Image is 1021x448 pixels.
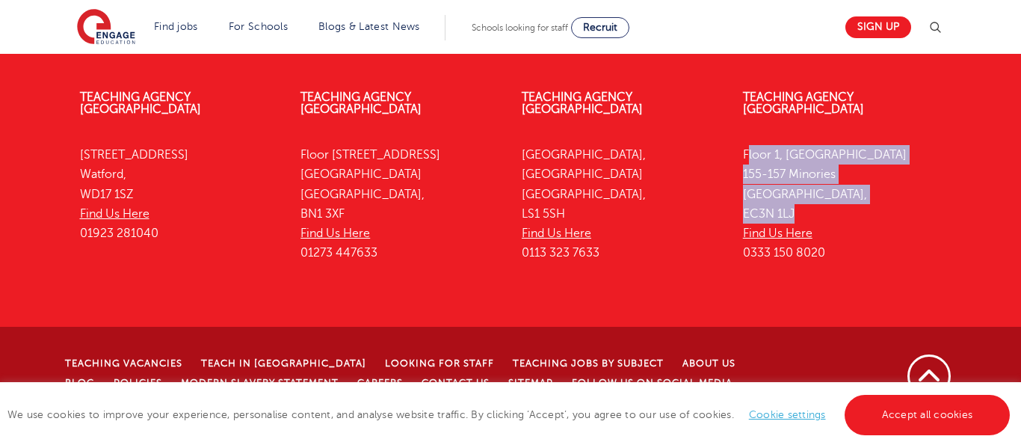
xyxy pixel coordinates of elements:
a: Teach in [GEOGRAPHIC_DATA] [201,358,366,369]
a: Modern Slavery Statement [181,378,339,388]
a: Follow us on Social Media [572,378,732,388]
a: Teaching Agency [GEOGRAPHIC_DATA] [522,90,643,116]
a: Teaching Vacancies [65,358,182,369]
a: For Schools [229,21,288,32]
a: Blogs & Latest News [318,21,420,32]
a: Teaching Agency [GEOGRAPHIC_DATA] [300,90,422,116]
a: Accept all cookies [845,395,1011,435]
p: [STREET_ADDRESS] Watford, WD17 1SZ 01923 281040 [80,145,279,243]
a: About Us [682,358,735,369]
a: Find Us Here [300,227,370,240]
a: Policies [114,378,162,388]
a: Find Us Here [743,227,812,240]
a: Sitemap [508,378,553,388]
a: Teaching Agency [GEOGRAPHIC_DATA] [80,90,201,116]
a: Sign up [845,16,911,38]
span: Recruit [583,22,617,33]
a: Find jobs [154,21,198,32]
a: Teaching Agency [GEOGRAPHIC_DATA] [743,90,864,116]
a: Find Us Here [522,227,591,240]
p: Floor [STREET_ADDRESS] [GEOGRAPHIC_DATA] [GEOGRAPHIC_DATA], BN1 3XF 01273 447633 [300,145,499,263]
a: Looking for staff [385,358,494,369]
a: Careers [357,378,403,388]
span: Schools looking for staff [472,22,568,33]
p: [GEOGRAPHIC_DATA], [GEOGRAPHIC_DATA] [GEOGRAPHIC_DATA], LS1 5SH 0113 323 7633 [522,145,721,263]
p: Floor 1, [GEOGRAPHIC_DATA] 155-157 Minories [GEOGRAPHIC_DATA], EC3N 1LJ 0333 150 8020 [743,145,942,263]
span: We use cookies to improve your experience, personalise content, and analyse website traffic. By c... [7,409,1014,420]
a: Recruit [571,17,629,38]
a: Teaching jobs by subject [513,358,664,369]
a: Find Us Here [80,207,149,221]
a: Blog [65,378,95,388]
a: Cookie settings [749,409,826,420]
img: Engage Education [77,9,135,46]
a: Contact Us [422,378,490,388]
